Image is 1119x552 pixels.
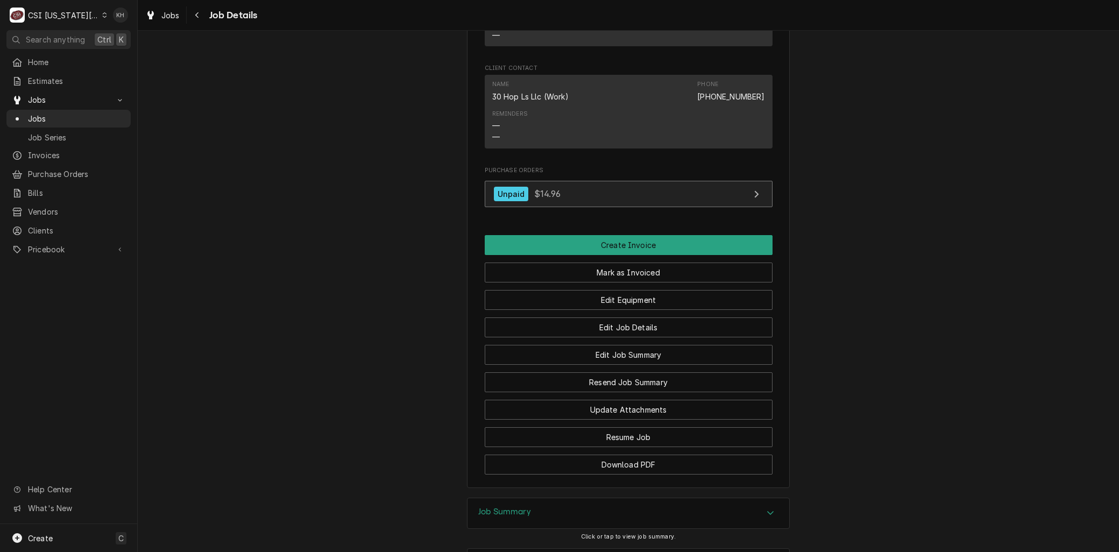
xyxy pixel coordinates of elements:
span: C [118,533,124,544]
div: Button Group Row [485,282,773,310]
button: Accordion Details Expand Trigger [468,498,789,528]
a: Jobs [6,110,131,128]
button: Resume Job [485,427,773,447]
a: Vendors [6,203,131,221]
div: Kyley Hunnicutt's Avatar [113,8,128,23]
div: Phone [697,80,718,89]
div: Reminders [492,110,528,118]
span: Pricebook [28,244,109,255]
span: Job Details [206,8,258,23]
a: Home [6,53,131,71]
div: Client Contact [485,64,773,153]
a: Invoices [6,146,131,164]
div: Reminders [492,110,528,143]
a: Clients [6,222,131,239]
div: Button Group [485,235,773,475]
span: Ctrl [97,34,111,45]
div: Button Group Row [485,235,773,255]
span: Click or tap to view job summary. [581,533,676,540]
button: Search anythingCtrlK [6,30,131,49]
a: Go to Pricebook [6,240,131,258]
button: Edit Equipment [485,290,773,310]
div: — [492,30,500,41]
span: Estimates [28,75,125,87]
span: Job Series [28,132,125,143]
div: Unpaid [494,187,529,201]
div: Button Group Row [485,310,773,337]
a: Go to Help Center [6,480,131,498]
div: — [492,131,500,143]
span: Jobs [161,10,180,21]
span: Vendors [28,206,125,217]
div: C [10,8,25,23]
div: Button Group Row [485,337,773,365]
a: [PHONE_NUMBER] [697,92,764,101]
span: Bills [28,187,125,199]
button: Navigate back [189,6,206,24]
button: Resend Job Summary [485,372,773,392]
div: CSI Kansas City's Avatar [10,8,25,23]
div: Button Group Row [485,392,773,420]
a: Estimates [6,72,131,90]
span: Create [28,534,53,543]
span: What's New [28,503,124,514]
span: Search anything [26,34,85,45]
a: Go to Jobs [6,91,131,109]
span: Clients [28,225,125,236]
span: Invoices [28,150,125,161]
a: Bills [6,184,131,202]
a: Job Series [6,129,131,146]
span: Help Center [28,484,124,495]
a: Purchase Orders [6,165,131,183]
div: Phone [697,80,764,102]
span: Jobs [28,94,109,105]
span: $14.96 [534,188,561,199]
h3: Job Summary [478,507,531,517]
span: Home [28,56,125,68]
div: Name [492,80,509,89]
a: View Purchase Order [485,181,773,207]
div: KH [113,8,128,23]
div: Client Contact List [485,75,773,153]
div: Purchase Orders [485,166,773,213]
div: Button Group Row [485,365,773,392]
button: Download PDF [485,455,773,475]
div: Button Group Row [485,420,773,447]
span: Client Contact [485,64,773,73]
div: Name [492,80,569,102]
button: Edit Job Details [485,317,773,337]
div: Job Summary [467,498,790,529]
span: Jobs [28,113,125,124]
a: Jobs [141,6,184,24]
button: Mark as Invoiced [485,263,773,282]
button: Update Attachments [485,400,773,420]
div: Contact [485,75,773,148]
div: Button Group Row [485,255,773,282]
div: Accordion Header [468,498,789,528]
div: — [492,120,500,131]
span: Purchase Orders [485,166,773,175]
div: CSI [US_STATE][GEOGRAPHIC_DATA] [28,10,99,21]
div: Button Group Row [485,447,773,475]
button: Edit Job Summary [485,345,773,365]
span: K [119,34,124,45]
span: Purchase Orders [28,168,125,180]
button: Create Invoice [485,235,773,255]
a: Go to What's New [6,499,131,517]
div: 30 Hop Ls Llc (Work) [492,91,569,102]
